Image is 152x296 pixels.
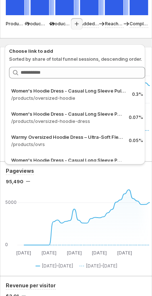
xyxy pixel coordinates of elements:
text: [DATE] [117,250,132,256]
p: Women's Hoodie Dress - Casual Long Sleeve Pullover Sweatshirt Dress [11,110,123,117]
p: /products/oversized-hoodie [11,94,126,102]
p: Product page [6,20,25,27]
button: [DATE]–[DATE] [35,262,76,270]
p: Choose link to add [9,47,145,55]
p: Warmy Oversized Hoodie Dress – Ultra-Soft Fleece Sweatshirt Dress for Women (Plus Size S-3XL), Co... [11,133,123,141]
p: Product page [25,20,46,27]
text: [DATE] [67,250,82,256]
p: Product page [50,20,71,27]
p: 0.02% [129,161,143,167]
span: 95,490 [6,178,23,185]
text: [DATE] [92,250,107,256]
p: /products/oversized-hoodie-dress [11,117,123,125]
p: 0.3% [132,91,143,97]
p: Sorted by share of total funnel sessions, descending order. [9,55,145,63]
text: [DATE] [42,250,56,256]
span: [DATE]–[DATE] [86,263,117,269]
p: Reached checkout [105,20,124,27]
p: Women's Hoodie Dress - Casual Long Sleeve Pullover Sweatshirt Dress [11,156,123,164]
h3: Pageviews [6,167,34,175]
span: [DATE]–[DATE] [42,263,73,269]
p: Added to cart [80,20,99,27]
p: Women's Hoodie Dress - Casual Long Sleeve Pullover Sweatshirt Dress [11,87,126,94]
text: 5000 [5,200,17,205]
text: 0 [5,242,8,247]
p: Completed checkout [130,20,148,27]
p: 0.07% [129,115,143,120]
h3: Revenue per visitor [6,282,56,289]
p: 0.05% [129,138,143,143]
p: /products/ovrs [11,141,123,148]
text: [DATE] [16,250,31,256]
button: [DATE]–[DATE] [80,262,120,270]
